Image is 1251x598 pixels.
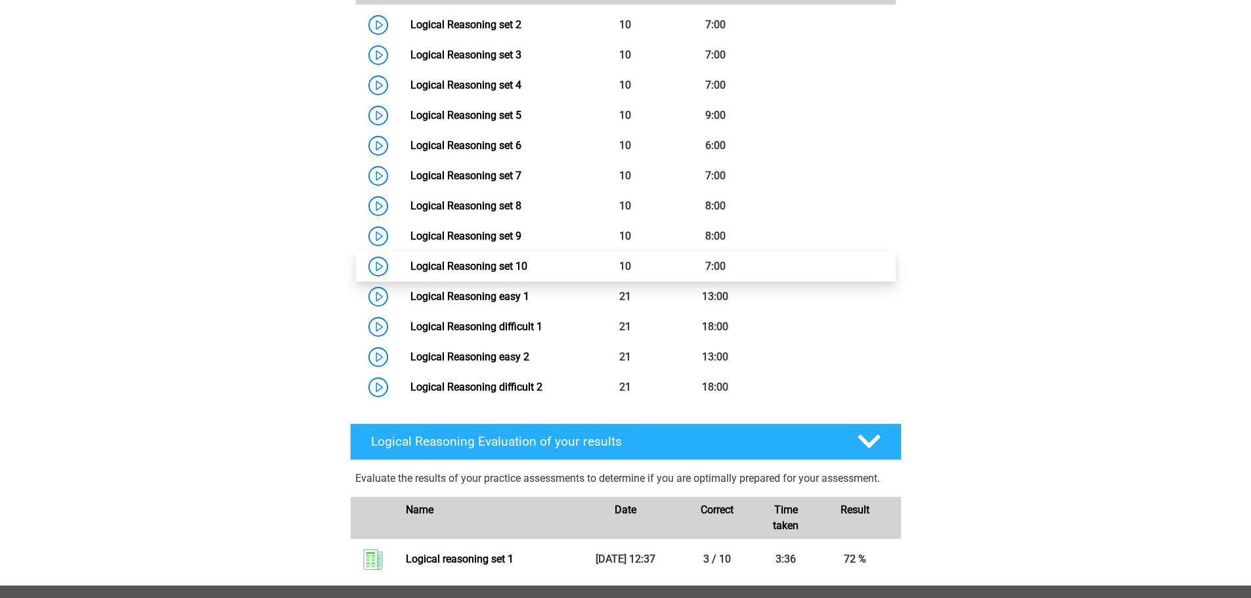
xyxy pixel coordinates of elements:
[410,351,529,363] a: Logical Reasoning easy 2
[410,200,521,212] a: Logical Reasoning set 8
[410,139,521,152] a: Logical Reasoning set 6
[355,471,896,486] p: Evaluate the results of your practice assessments to determine if you are optimally prepared for ...
[763,502,809,534] div: Time taken
[396,502,579,534] div: Name
[410,18,521,31] a: Logical Reasoning set 2
[410,290,529,303] a: Logical Reasoning easy 1
[580,502,672,534] div: Date
[371,434,837,449] h4: Logical Reasoning Evaluation of your results
[345,423,907,460] a: Logical Reasoning Evaluation of your results
[410,230,521,242] a: Logical Reasoning set 9
[410,79,521,91] a: Logical Reasoning set 4
[410,320,542,333] a: Logical Reasoning difficult 1
[410,260,527,272] a: Logical Reasoning set 10
[410,109,521,121] a: Logical Reasoning set 5
[671,502,763,534] div: Correct
[410,49,521,61] a: Logical Reasoning set 3
[410,169,521,182] a: Logical Reasoning set 7
[410,381,542,393] a: Logical Reasoning difficult 2
[406,553,514,565] a: Logical reasoning set 1
[809,502,901,534] div: Result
